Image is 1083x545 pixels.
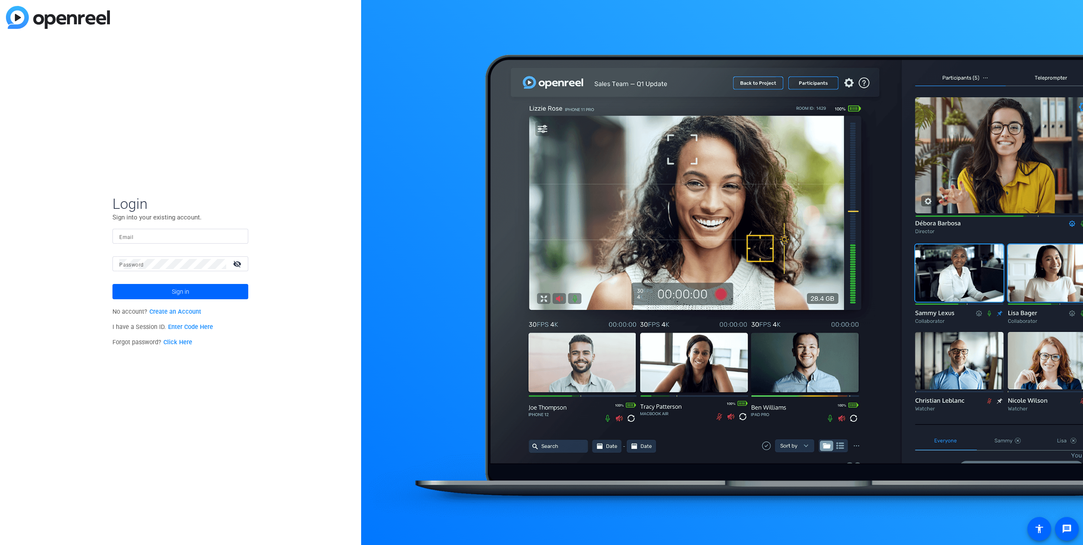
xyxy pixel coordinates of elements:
a: Enter Code Here [168,323,213,331]
a: Create an Account [149,308,201,315]
img: blue-gradient.svg [6,6,110,29]
span: No account? [112,308,201,315]
span: Login [112,195,248,213]
mat-icon: accessibility [1034,524,1044,534]
span: I have a Session ID. [112,323,213,331]
p: Sign into your existing account. [112,213,248,222]
input: Enter Email Address [119,231,241,242]
mat-label: Email [119,234,133,240]
mat-icon: message [1062,524,1072,534]
mat-label: Password [119,262,143,268]
span: Sign in [172,281,189,302]
button: Sign in [112,284,248,299]
a: Click Here [163,339,192,346]
span: Forgot password? [112,339,192,346]
mat-icon: visibility_off [228,258,248,270]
